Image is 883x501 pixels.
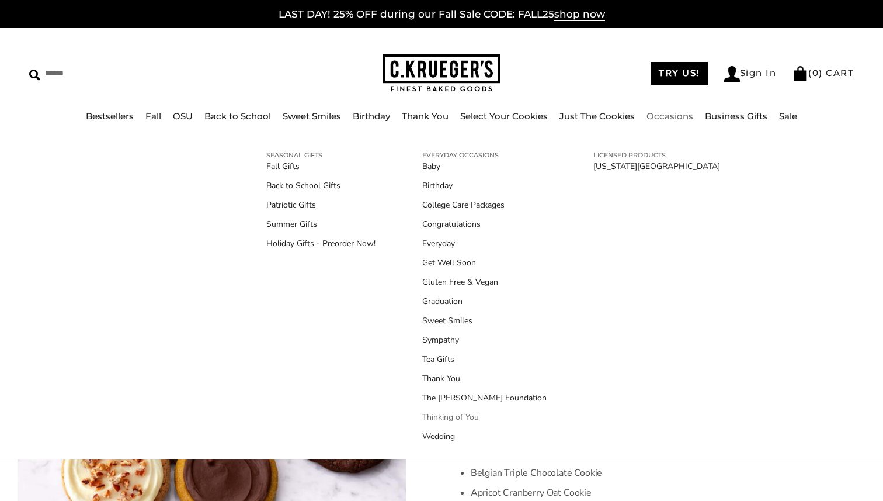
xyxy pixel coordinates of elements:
[471,486,592,499] span: Apricot Cranberry Oat Cookie
[559,110,635,122] a: Just The Cookies
[460,110,548,122] a: Select Your Cookies
[779,110,797,122] a: Sale
[266,237,376,250] a: Holiday Gifts - Preorder Now!
[204,110,271,122] a: Back to School
[792,67,854,78] a: (0) CART
[422,372,547,385] a: Thank You
[422,430,547,443] a: Wedding
[422,315,547,327] a: Sweet Smiles
[266,150,376,160] a: SEASONAL GIFTS
[651,62,708,85] a: TRY US!
[266,179,376,192] a: Back to School Gifts
[422,179,547,192] a: Birthday
[724,66,740,82] img: Account
[266,218,376,230] a: Summer Gifts
[422,411,547,423] a: Thinking of You
[266,199,376,211] a: Patriotic Gifts
[705,110,767,122] a: Business Gifts
[422,199,547,211] a: College Care Packages
[422,295,547,307] a: Graduation
[422,150,547,160] a: EVERYDAY OCCASIONS
[422,334,547,346] a: Sympathy
[29,70,40,81] img: Search
[646,110,693,122] a: Occasions
[173,110,193,122] a: OSU
[593,150,720,160] a: LICENSED PRODUCTS
[353,110,390,122] a: Birthday
[283,110,341,122] a: Sweet Smiles
[422,276,547,288] a: Gluten Free & Vegan
[422,237,547,250] a: Everyday
[792,66,808,81] img: Bag
[383,54,500,92] img: C.KRUEGER'S
[145,110,161,122] a: Fall
[422,257,547,269] a: Get Well Soon
[812,67,819,78] span: 0
[724,66,777,82] a: Sign In
[422,353,547,365] a: Tea Gifts
[402,110,449,122] a: Thank You
[554,8,605,21] span: shop now
[422,218,547,230] a: Congratulations
[422,392,547,404] a: The [PERSON_NAME] Foundation
[279,8,605,21] a: LAST DAY! 25% OFF during our Fall Sale CODE: FALL25shop now
[471,467,603,479] span: Belgian Triple Chocolate Cookie
[266,160,376,172] a: Fall Gifts
[9,457,121,492] iframe: Sign Up via Text for Offers
[593,160,720,172] a: [US_STATE][GEOGRAPHIC_DATA]
[29,64,225,82] input: Search
[422,160,547,172] a: Baby
[86,110,134,122] a: Bestsellers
